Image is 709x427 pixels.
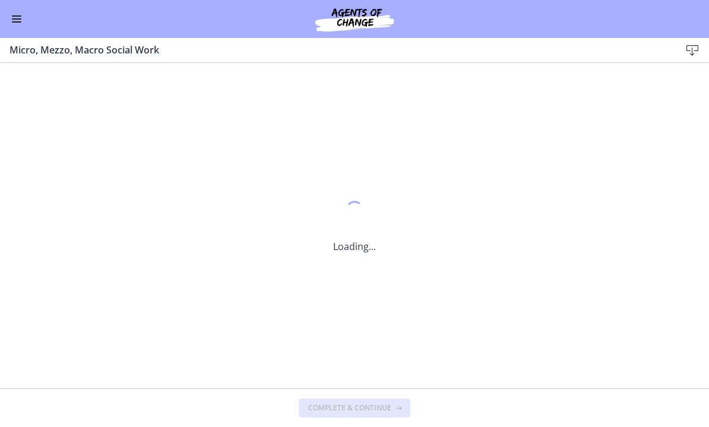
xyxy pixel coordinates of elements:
[10,43,661,57] h3: Micro, Mezzo, Macro Social Work
[333,198,376,225] div: 1
[299,398,410,417] button: Complete & continue
[10,12,24,26] button: Enable menu
[308,403,391,413] span: Complete & continue
[333,239,376,254] p: Loading...
[283,5,426,33] img: Agents of Change Social Work Test Prep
